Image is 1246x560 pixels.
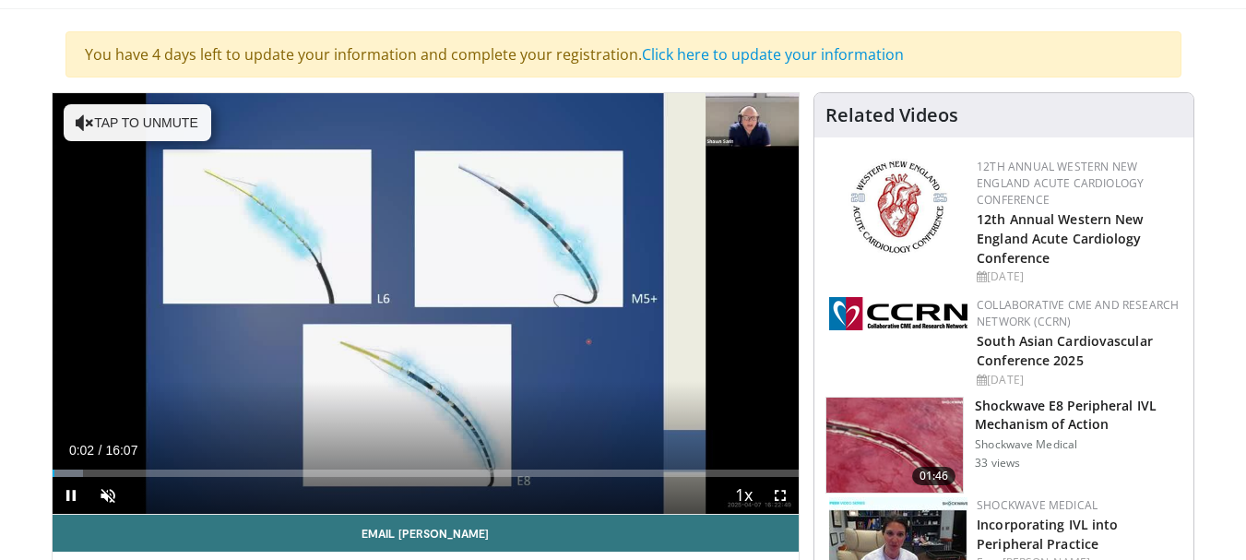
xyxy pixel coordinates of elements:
a: Shockwave Medical [977,497,1098,513]
img: e74c5c86-632a-410a-9619-93908793294b.150x105_q85_crop-smart_upscale.jpg [826,398,963,494]
span: 0:02 [69,443,94,458]
a: Email [PERSON_NAME] [53,515,800,552]
a: Click here to update your information [642,44,904,65]
span: 01:46 [912,467,956,485]
a: Collaborative CME and Research Network (CCRN) [977,297,1179,329]
span: / [99,443,102,458]
img: a04ee3ba-8487-4636-b0fb-5e8d268f3737.png.150x105_q85_autocrop_double_scale_upscale_version-0.2.png [829,297,967,330]
button: Pause [53,477,89,514]
button: Fullscreen [762,477,799,514]
h4: Related Videos [825,104,958,126]
button: Tap to unmute [64,104,211,141]
a: 12th Annual Western New England Acute Cardiology Conference [977,159,1144,208]
a: 12th Annual Western New England Acute Cardiology Conference [977,210,1143,267]
img: 0954f259-7907-4053-a817-32a96463ecc8.png.150x105_q85_autocrop_double_scale_upscale_version-0.2.png [848,159,950,256]
a: 01:46 Shockwave E8 Peripheral IVL Mechanism of Action Shockwave Medical 33 views [825,397,1182,494]
a: Incorporating IVL into Peripheral Practice [977,516,1118,553]
button: Unmute [89,477,126,514]
a: South Asian Cardiovascular Conference 2025 [977,332,1153,369]
p: Shockwave Medical [975,437,1182,452]
div: Progress Bar [53,470,800,477]
span: 16:07 [105,443,137,458]
div: You have 4 days left to update your information and complete your registration. [65,31,1181,77]
video-js: Video Player [53,93,800,515]
h3: Shockwave E8 Peripheral IVL Mechanism of Action [975,397,1182,434]
div: [DATE] [977,372,1179,388]
button: Playback Rate [725,477,762,514]
p: 33 views [975,456,1020,471]
div: [DATE] [977,268,1179,285]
